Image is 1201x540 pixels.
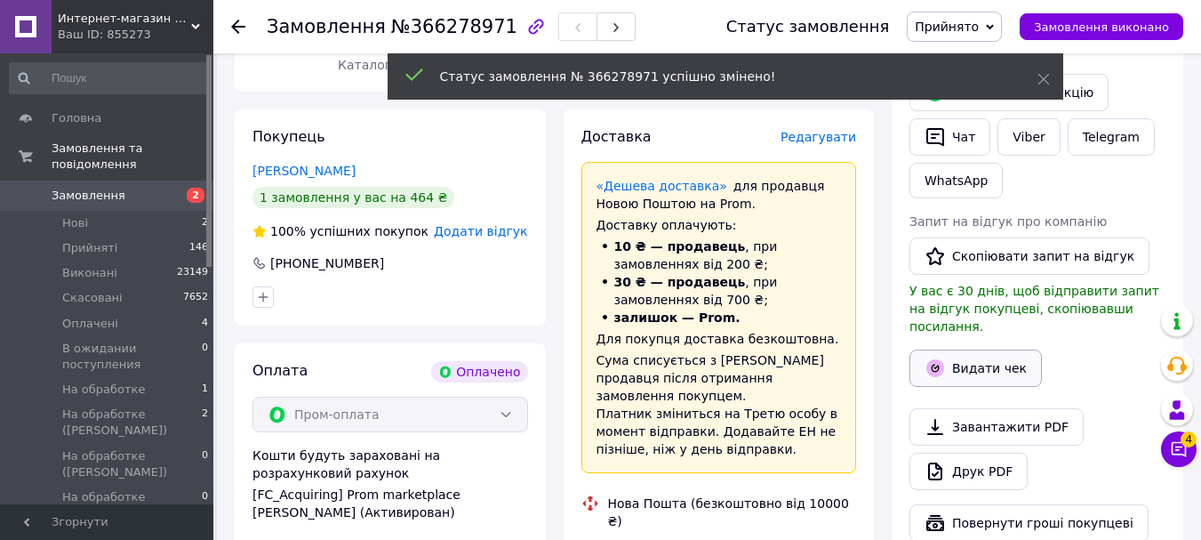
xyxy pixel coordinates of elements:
[596,179,727,193] a: «Дешева доставка»
[252,447,528,521] div: Кошти будуть зараховані на розрахунковий рахунок
[915,20,979,34] span: Прийнято
[909,408,1084,446] a: Завантажити PDF
[1020,13,1183,40] button: Замовлення виконано
[338,58,499,72] span: Каталог ProSale: 89.61 ₴
[596,330,842,348] div: Для покупця доставка безкоштовна.
[726,18,890,36] div: Статус замовлення
[1161,431,1197,467] button: Чат з покупцем4
[270,224,306,238] span: 100%
[1034,20,1169,34] span: Замовлення виконано
[440,68,993,85] div: Статус замовлення № 366278971 успішно змінено!
[391,16,517,37] span: №366278971
[252,222,428,240] div: успішних покупок
[431,361,527,383] div: Оплачено
[202,407,208,439] span: 2
[252,187,454,208] div: 1 замовлення у вас на 464 ₴
[596,238,842,273] li: , при замовленнях від 200 ₴;
[596,273,842,309] li: , при замовленнях від 700 ₴;
[596,216,842,234] div: Доставку оплачують:
[338,40,428,54] span: Залишок: 100
[909,350,1042,387] button: Видати чек
[909,284,1159,334] span: У вас є 30 днів, щоб відправити запит на відгук покупцеві, скопіювавши посилання.
[202,448,208,480] span: 0
[604,495,861,530] div: Нова Пошта (безкоштовно від 10000 ₴)
[62,290,123,306] span: Скасовані
[202,489,208,521] span: 0
[909,163,1003,198] a: WhatsApp
[997,118,1060,156] a: Viber
[268,254,386,272] div: [PHONE_NUMBER]
[231,18,245,36] div: Повернутися назад
[909,214,1107,229] span: Запит на відгук про компанію
[62,489,202,521] span: На обработке ([PERSON_NAME])
[596,177,842,213] div: для продавця Новою Поштою на Prom.
[202,316,208,332] span: 4
[62,240,117,256] span: Прийняті
[9,62,210,94] input: Пошук
[909,118,990,156] button: Чат
[1068,118,1155,156] a: Telegram
[189,240,208,256] span: 146
[58,11,191,27] span: Интернет-магазин "Korni"
[614,275,746,289] span: 30 ₴ — продавець
[202,341,208,373] span: 0
[596,351,842,458] div: Сума списується з [PERSON_NAME] продавця після отримання замовлення покупцем. Платник зміниться н...
[252,486,528,521] div: [FC_Acquiring] Prom marketplace [PERSON_NAME] (Активирован)
[177,265,208,281] span: 23149
[52,141,213,173] span: Замовлення та повідомлення
[62,316,118,332] span: Оплачені
[252,362,308,379] span: Оплата
[62,265,117,281] span: Виконані
[62,215,88,231] span: Нові
[52,110,101,126] span: Головна
[434,224,527,238] span: Додати відгук
[252,128,325,145] span: Покупець
[1181,431,1197,447] span: 4
[62,448,202,480] span: На обработке ([PERSON_NAME])
[781,130,856,144] span: Редагувати
[58,27,213,43] div: Ваш ID: 855273
[614,310,741,325] span: залишок — Prom.
[614,239,746,254] span: 10 ₴ — продавець
[581,128,652,145] span: Доставка
[183,290,208,306] span: 7652
[62,407,202,439] span: На обработке ([PERSON_NAME])
[252,164,356,178] a: [PERSON_NAME]
[187,188,204,203] span: 2
[62,341,202,373] span: В ожидании поступления
[909,453,1028,490] a: Друк PDF
[202,382,208,398] span: 1
[62,382,145,398] span: На обработке
[909,238,1149,275] button: Скопіювати запит на відгук
[267,16,386,37] span: Замовлення
[52,188,125,204] span: Замовлення
[202,215,208,231] span: 2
